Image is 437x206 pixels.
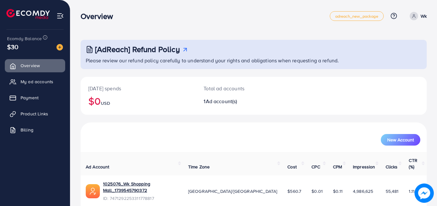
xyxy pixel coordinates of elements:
[386,188,399,194] span: 55,481
[7,42,18,51] span: $30
[407,12,427,20] a: Wk
[5,123,65,136] a: Billing
[88,85,188,92] p: [DATE] spends
[103,195,178,202] span: ID: 7471292253311778817
[333,188,343,194] span: $0.11
[5,75,65,88] a: My ad accounts
[103,181,178,194] a: 1025076_Wk Shopping Mall_1739545790372
[409,188,415,194] span: 1.11
[409,157,417,170] span: CTR (%)
[287,164,297,170] span: Cost
[287,188,301,194] span: $560.7
[81,12,118,21] h3: Overview
[95,45,180,54] h3: [AdReach] Refund Policy
[21,127,33,133] span: Billing
[311,188,323,194] span: $0.01
[21,62,40,69] span: Overview
[335,14,378,18] span: adreach_new_package
[7,35,42,42] span: Ecomdy Balance
[5,107,65,120] a: Product Links
[86,57,423,64] p: Please review our refund policy carefully to understand your rights and obligations when requesti...
[5,91,65,104] a: Payment
[6,9,50,19] img: logo
[188,164,210,170] span: Time Zone
[204,85,275,92] p: Total ad accounts
[386,164,398,170] span: Clicks
[206,98,237,105] span: Ad account(s)
[21,111,48,117] span: Product Links
[204,98,275,104] h2: 1
[57,12,64,20] img: menu
[88,95,188,107] h2: $0
[86,184,100,198] img: ic-ads-acc.e4c84228.svg
[21,94,39,101] span: Payment
[86,164,109,170] span: Ad Account
[415,184,434,203] img: image
[21,78,53,85] span: My ad accounts
[387,138,414,142] span: New Account
[353,164,375,170] span: Impression
[5,59,65,72] a: Overview
[330,11,384,21] a: adreach_new_package
[57,44,63,50] img: image
[101,100,110,106] span: USD
[353,188,373,194] span: 4,986,625
[381,134,420,146] button: New Account
[333,164,342,170] span: CPM
[311,164,320,170] span: CPC
[188,188,277,194] span: [GEOGRAPHIC_DATA]/[GEOGRAPHIC_DATA]
[421,12,427,20] p: Wk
